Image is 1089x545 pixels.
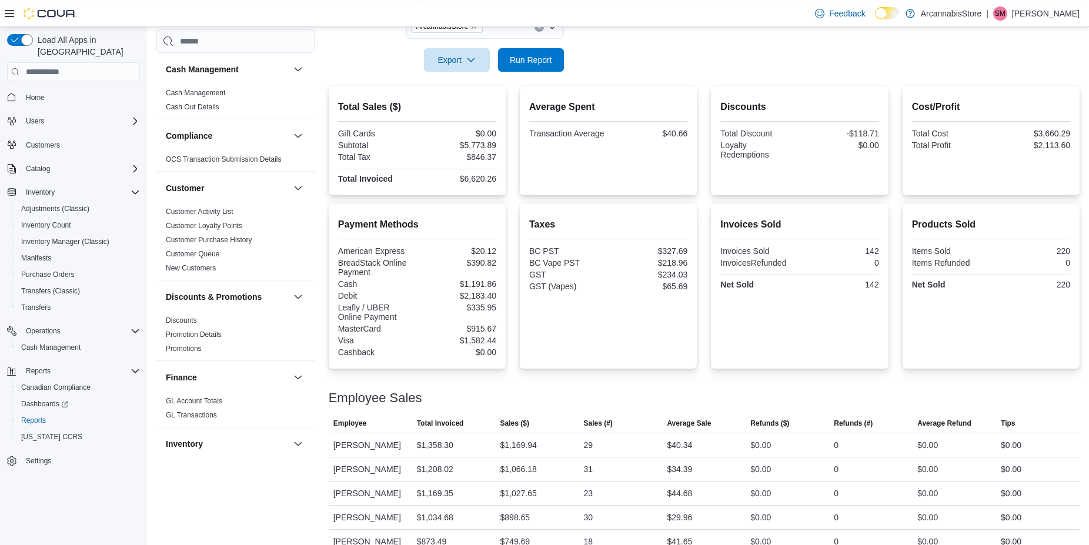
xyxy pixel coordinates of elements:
[21,270,75,279] span: Purchase Orders
[26,116,44,126] span: Users
[291,62,305,76] button: Cash Management
[417,419,464,428] span: Total Invoiced
[419,246,496,256] div: $20.12
[16,413,140,427] span: Reports
[26,326,61,336] span: Operations
[720,129,797,138] div: Total Discount
[338,141,415,150] div: Subtotal
[720,218,878,232] h2: Invoices Sold
[16,380,95,394] a: Canadian Compliance
[720,100,878,114] h2: Discounts
[419,152,496,162] div: $846.37
[611,246,688,256] div: $327.69
[21,364,55,378] button: Reports
[16,380,140,394] span: Canadian Compliance
[166,344,202,353] span: Promotions
[16,202,94,216] a: Adjustments (Classic)
[16,340,140,355] span: Cash Management
[156,86,315,119] div: Cash Management
[834,486,839,500] div: 0
[12,233,145,250] button: Inventory Manager (Classic)
[21,324,65,338] button: Operations
[993,280,1070,289] div: 220
[611,258,688,268] div: $218.96
[993,258,1070,268] div: 0
[16,300,140,315] span: Transfers
[912,129,989,138] div: Total Cost
[834,438,839,452] div: 0
[498,48,564,72] button: Run Report
[166,411,217,419] a: GL Transactions
[2,184,145,200] button: Inventory
[2,363,145,379] button: Reports
[12,299,145,316] button: Transfers
[166,438,289,450] button: Inventory
[166,330,222,339] a: Promotion Details
[338,279,415,289] div: Cash
[2,88,145,105] button: Home
[21,454,56,468] a: Settings
[583,419,612,428] span: Sales (#)
[912,280,946,289] strong: Net Sold
[912,246,989,256] div: Items Sold
[166,438,203,450] h3: Inventory
[2,161,145,177] button: Catalog
[912,218,1070,232] h2: Products Sold
[419,303,496,312] div: $335.95
[166,316,197,325] a: Discounts
[21,399,68,409] span: Dashboards
[912,258,989,268] div: Items Refunded
[166,345,202,353] a: Promotions
[166,182,204,194] h3: Customer
[1001,438,1021,452] div: $0.00
[16,251,56,265] a: Manifests
[834,462,839,476] div: 0
[912,141,989,150] div: Total Profit
[419,129,496,138] div: $0.00
[993,141,1070,150] div: $2,113.60
[12,379,145,396] button: Canadian Compliance
[417,510,453,524] div: $1,034.68
[26,164,50,173] span: Catalog
[917,462,938,476] div: $0.00
[993,6,1007,21] div: Sheldon Mann
[500,462,537,476] div: $1,066.18
[419,279,496,289] div: $1,191.86
[500,419,529,428] span: Sales ($)
[21,114,140,128] span: Users
[329,391,422,405] h3: Employee Sales
[16,430,140,444] span: Washington CCRS
[33,34,140,58] span: Load All Apps in [GEOGRAPHIC_DATA]
[802,258,879,268] div: 0
[166,88,225,98] span: Cash Management
[529,129,606,138] div: Transaction Average
[720,246,797,256] div: Invoices Sold
[993,129,1070,138] div: $3,660.29
[611,282,688,291] div: $65.69
[583,486,593,500] div: 23
[166,372,197,383] h3: Finance
[16,413,51,427] a: Reports
[338,303,415,322] div: Leafly / UBER Online Payment
[667,438,692,452] div: $40.34
[419,347,496,357] div: $0.00
[834,510,839,524] div: 0
[156,313,315,360] div: Discounts & Promotions
[875,7,900,19] input: Dark Mode
[500,510,530,524] div: $898.65
[995,6,1006,21] span: SM
[1001,486,1021,500] div: $0.00
[16,300,55,315] a: Transfers
[834,419,873,428] span: Refunds (#)
[986,6,988,21] p: |
[419,324,496,333] div: $915.67
[1001,510,1021,524] div: $0.00
[12,250,145,266] button: Manifests
[720,141,797,159] div: Loyalty Redemptions
[529,258,606,268] div: BC Vape PST
[16,397,140,411] span: Dashboards
[291,290,305,304] button: Discounts & Promotions
[419,291,496,300] div: $2,183.40
[419,258,496,268] div: $390.82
